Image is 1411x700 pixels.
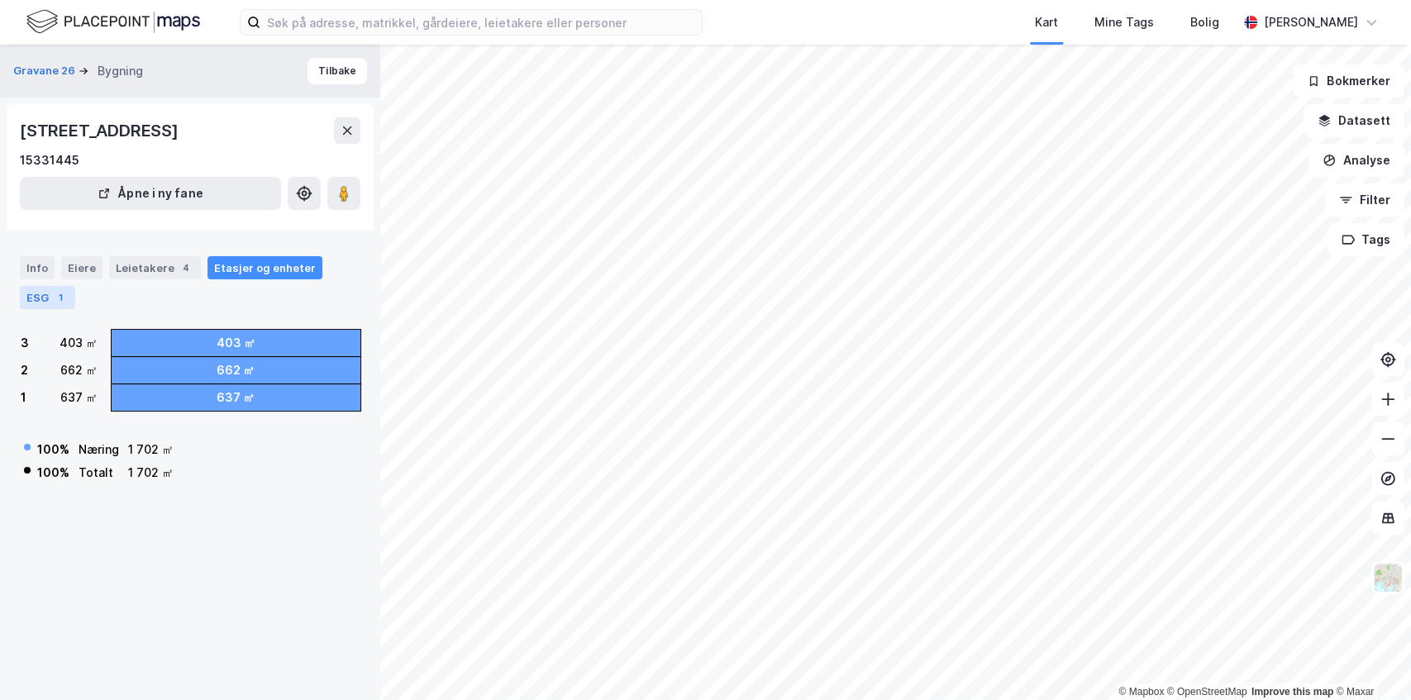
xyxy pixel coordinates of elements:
[1118,686,1164,698] a: Mapbox
[20,256,55,279] div: Info
[61,256,102,279] div: Eiere
[1035,12,1058,32] div: Kart
[1372,562,1404,593] img: Z
[60,333,98,353] div: 403 ㎡
[1094,12,1154,32] div: Mine Tags
[214,260,316,275] div: Etasjer og enheter
[307,58,367,84] button: Tilbake
[217,360,255,380] div: 662 ㎡
[1293,64,1404,98] button: Bokmerker
[109,256,201,279] div: Leietakere
[60,360,98,380] div: 662 ㎡
[1167,686,1247,698] a: OpenStreetMap
[52,289,69,306] div: 1
[1251,686,1333,698] a: Improve this map
[1328,621,1411,700] iframe: Chat Widget
[1325,183,1404,217] button: Filter
[26,7,200,36] img: logo.f888ab2527a4732fd821a326f86c7f29.svg
[37,440,69,460] div: 100 %
[178,260,194,276] div: 4
[37,463,69,483] div: 100 %
[60,388,98,407] div: 637 ㎡
[20,286,75,309] div: ESG
[1328,621,1411,700] div: Kontrollprogram for chat
[79,463,119,483] div: Totalt
[1309,144,1404,177] button: Analyse
[21,333,29,353] div: 3
[13,63,79,79] button: Gravane 26
[1190,12,1219,32] div: Bolig
[20,117,182,144] div: [STREET_ADDRESS]
[20,150,79,170] div: 15331445
[260,10,702,35] input: Søk på adresse, matrikkel, gårdeiere, leietakere eller personer
[21,360,28,380] div: 2
[1304,104,1404,137] button: Datasett
[217,333,255,353] div: 403 ㎡
[98,61,143,81] div: Bygning
[1328,223,1404,256] button: Tags
[1264,12,1358,32] div: [PERSON_NAME]
[217,388,255,407] div: 637 ㎡
[20,177,281,210] button: Åpne i ny fane
[128,463,174,483] div: 1 702 ㎡
[21,388,26,407] div: 1
[79,440,119,460] div: Næring
[128,440,174,460] div: 1 702 ㎡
